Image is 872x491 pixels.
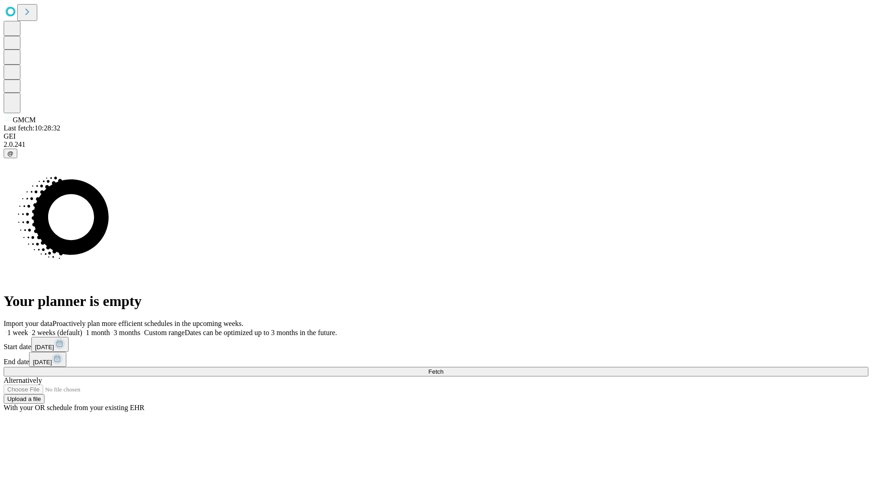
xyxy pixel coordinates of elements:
[35,344,54,351] span: [DATE]
[4,352,868,367] div: End date
[4,367,868,376] button: Fetch
[31,337,69,352] button: [DATE]
[428,368,443,375] span: Fetch
[114,329,140,336] span: 3 months
[4,394,45,404] button: Upload a file
[4,149,17,158] button: @
[7,150,14,157] span: @
[4,337,868,352] div: Start date
[144,329,184,336] span: Custom range
[4,404,144,411] span: With your OR schedule from your existing EHR
[13,116,36,124] span: GMCM
[4,124,60,132] span: Last fetch: 10:28:32
[185,329,337,336] span: Dates can be optimized up to 3 months in the future.
[53,320,243,327] span: Proactively plan more efficient schedules in the upcoming weeks.
[4,376,42,384] span: Alternatively
[33,359,52,366] span: [DATE]
[29,352,66,367] button: [DATE]
[86,329,110,336] span: 1 month
[4,132,868,140] div: GEI
[4,140,868,149] div: 2.0.241
[4,320,53,327] span: Import your data
[4,293,868,310] h1: Your planner is empty
[7,329,28,336] span: 1 week
[32,329,82,336] span: 2 weeks (default)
